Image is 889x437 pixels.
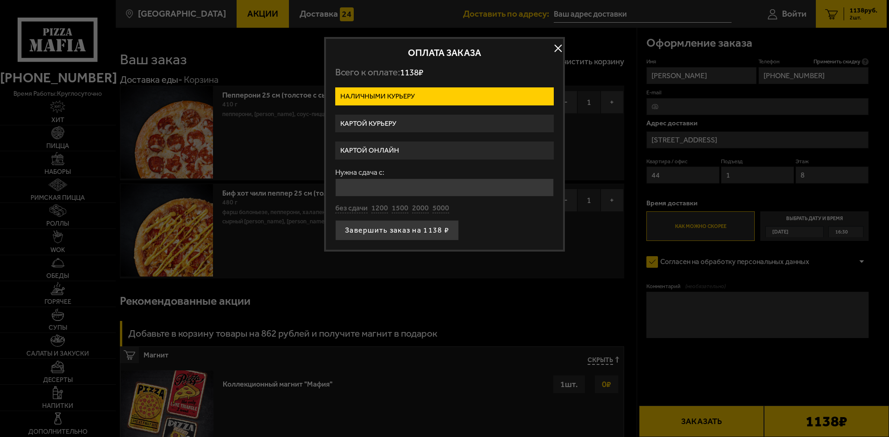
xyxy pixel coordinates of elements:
[335,169,554,176] label: Нужна сдача с:
[335,67,554,78] p: Всего к оплате:
[371,203,388,214] button: 1200
[432,203,449,214] button: 5000
[335,203,368,214] button: без сдачи
[392,203,408,214] button: 1500
[335,220,459,240] button: Завершить заказ на 1138 ₽
[335,48,554,57] h2: Оплата заказа
[335,115,554,133] label: Картой курьеру
[335,142,554,160] label: Картой онлайн
[412,203,429,214] button: 2000
[400,67,423,78] span: 1138 ₽
[335,87,554,105] label: Наличными курьеру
